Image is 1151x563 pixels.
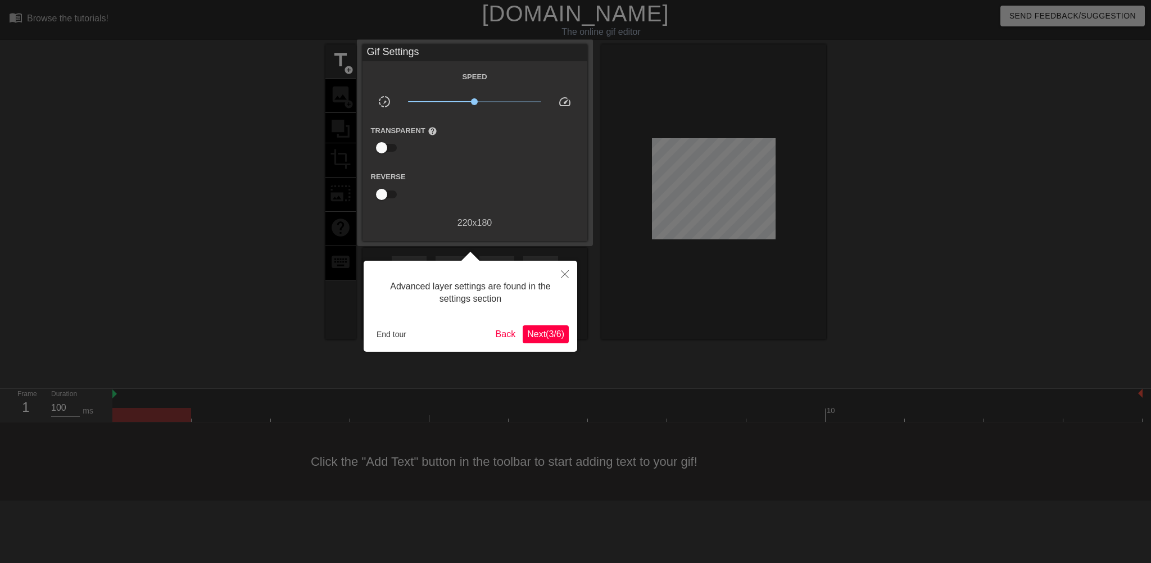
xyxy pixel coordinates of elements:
[372,269,569,317] div: Advanced layer settings are found in the settings section
[372,326,411,343] button: End tour
[491,325,520,343] button: Back
[523,325,569,343] button: Next
[527,329,564,339] span: Next ( 3 / 6 )
[552,261,577,287] button: Close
